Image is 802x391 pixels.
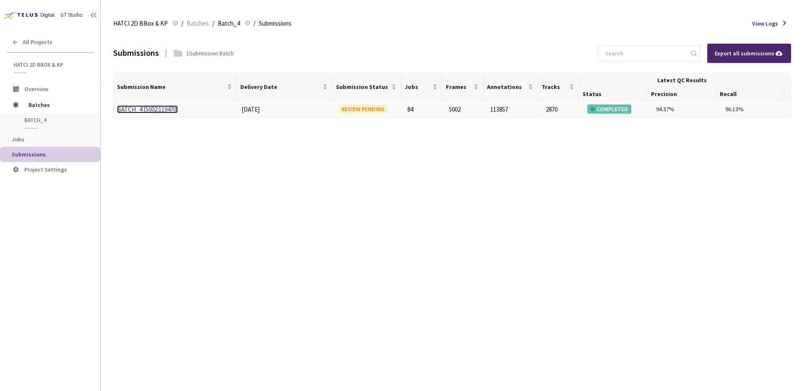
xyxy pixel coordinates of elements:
[752,19,778,28] span: View Logs
[24,85,48,93] span: Overview
[240,83,321,90] span: Delivery Date
[542,83,568,90] span: Tracks
[113,47,159,59] div: Submissions
[185,18,211,28] a: Batches
[117,83,225,90] span: Submission Name
[29,96,86,113] span: Batches
[725,104,787,114] div: 96.13%
[715,49,784,58] div: Export all submissions
[24,117,86,124] span: Batch_4
[449,104,483,115] div: 5002
[218,18,240,29] span: Batch_4
[487,83,527,90] span: Annotations
[237,73,333,101] th: Delivery Date
[24,166,67,173] span: Project Settings
[187,18,209,29] span: Batches
[186,49,234,57] div: 1 Submission Batch
[538,73,579,101] th: Tracks
[600,46,690,61] input: Search
[60,11,83,19] div: GT Studio
[23,39,52,46] span: All Projects
[656,104,718,114] div: 94.37%
[333,73,401,101] th: Submission Status
[259,18,292,29] span: Submissions
[587,104,631,114] div: COMPLETED
[336,83,389,90] span: Submission Status
[181,18,183,29] li: /
[490,104,539,115] div: 113857
[401,73,443,101] th: Jobs
[648,87,716,101] th: Precision
[253,18,255,29] li: /
[546,104,580,115] div: 2870
[716,87,785,101] th: Recall
[338,104,388,114] div: REVIEW PENDING
[12,136,24,143] span: Jobs
[579,73,785,87] th: Latest QC Results
[212,18,214,29] li: /
[117,105,178,113] a: BATCH_4 [5002:119470]
[443,73,484,101] th: Frames
[484,73,539,101] th: Annotations
[242,104,331,115] div: [DATE]
[446,83,472,90] span: Frames
[113,18,168,29] span: HATCI 2D BBox & KP
[12,151,46,158] span: Submissions
[13,61,89,68] span: HATCI 2D BBox & KP
[579,87,648,101] th: Status
[114,73,237,101] th: Submission Name
[407,104,442,115] div: 84
[405,83,431,90] span: Jobs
